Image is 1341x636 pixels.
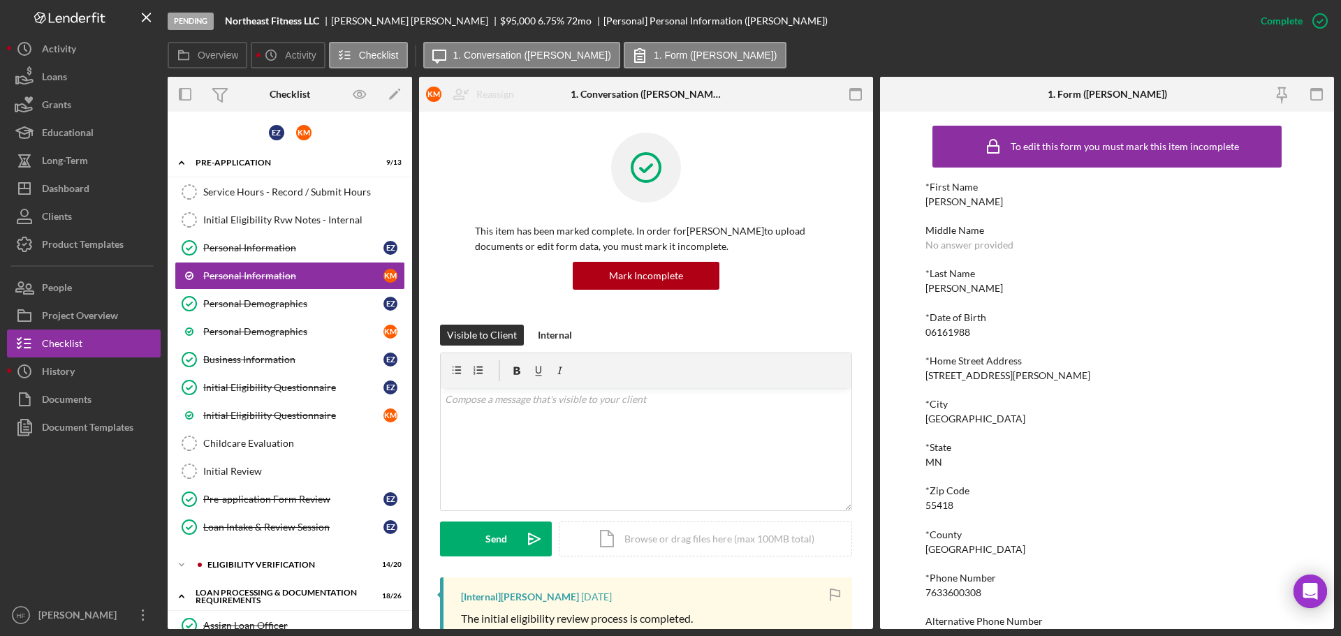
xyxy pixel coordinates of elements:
[7,202,161,230] button: Clients
[203,438,404,449] div: Childcare Evaluation
[269,125,284,140] div: E Z
[175,401,405,429] a: Initial Eligibility QuestionnaireKM
[925,399,1289,410] div: *City
[475,223,817,255] p: This item has been marked complete. In order for [PERSON_NAME] to upload documents or edit form d...
[7,147,161,175] button: Long-Term
[42,202,72,234] div: Clients
[296,125,312,140] div: K M
[175,513,405,541] a: Loan Intake & Review SessionEZ
[329,42,408,68] button: Checklist
[175,429,405,457] a: Childcare Evaluation
[175,374,405,401] a: Initial Eligibility QuestionnaireEZ
[251,42,325,68] button: Activity
[42,175,89,206] div: Dashboard
[7,175,161,202] button: Dashboard
[175,485,405,513] a: Pre-application Form ReviewEZ
[383,297,397,311] div: E Z
[203,186,404,198] div: Service Hours - Record / Submit Hours
[7,302,161,330] button: Project Overview
[925,457,942,468] div: MN
[42,147,88,178] div: Long-Term
[285,50,316,61] label: Activity
[440,325,524,346] button: Visible to Client
[423,42,620,68] button: 1. Conversation ([PERSON_NAME])
[925,413,1025,424] div: [GEOGRAPHIC_DATA]
[925,485,1289,496] div: *Zip Code
[42,385,91,417] div: Documents
[383,492,397,506] div: E Z
[42,119,94,150] div: Educational
[7,601,161,629] button: HF[PERSON_NAME]
[203,382,383,393] div: Initial Eligibility Questionnaire
[925,268,1289,279] div: *Last Name
[925,283,1003,294] div: [PERSON_NAME]
[168,13,214,30] div: Pending
[925,355,1289,367] div: *Home Street Address
[453,50,611,61] label: 1. Conversation ([PERSON_NAME])
[203,620,404,631] div: Assign Loan Officer
[42,91,71,122] div: Grants
[203,214,404,225] div: Initial Eligibility Rvw Notes - Internal
[440,522,552,556] button: Send
[42,302,118,333] div: Project Overview
[1011,141,1239,152] div: To edit this form you must mark this item incomplete
[175,318,405,346] a: Personal DemographicsKM
[7,119,161,147] button: Educational
[7,274,161,302] button: People
[203,410,383,421] div: Initial Eligibility Questionnaire
[359,50,399,61] label: Checklist
[35,601,126,633] div: [PERSON_NAME]
[925,500,953,511] div: 55418
[175,290,405,318] a: Personal DemographicsEZ
[7,230,161,258] button: Product Templates
[7,330,161,357] button: Checklist
[7,63,161,91] a: Loans
[383,269,397,283] div: K M
[461,612,693,625] span: The initial eligibility review process is completed.
[1247,7,1334,35] button: Complete
[42,63,67,94] div: Loans
[603,15,828,27] div: [Personal] Personal Information ([PERSON_NAME])
[225,15,319,27] b: Northeast Fitness LLC
[383,241,397,255] div: E Z
[175,262,405,290] a: Personal InformationKM
[42,413,133,445] div: Document Templates
[7,357,161,385] a: History
[175,346,405,374] a: Business InformationEZ
[198,50,238,61] label: Overview
[175,206,405,234] a: Initial Eligibility Rvw Notes - Internal
[175,457,405,485] a: Initial Review
[925,442,1289,453] div: *State
[42,357,75,389] div: History
[203,522,383,533] div: Loan Intake & Review Session
[925,312,1289,323] div: *Date of Birth
[925,572,1289,584] div: *Phone Number
[426,87,441,102] div: K M
[7,385,161,413] button: Documents
[17,612,26,619] text: HF
[7,91,161,119] button: Grants
[476,80,514,108] div: Reassign
[383,353,397,367] div: E Z
[925,239,1013,251] div: No answer provided
[609,262,683,290] div: Mark Incomplete
[419,80,528,108] button: KMReassign
[925,616,1289,627] div: Alternative Phone Number
[7,35,161,63] button: Activity
[654,50,777,61] label: 1. Form ([PERSON_NAME])
[196,158,367,167] div: Pre-Application
[1294,575,1327,608] div: Open Intercom Messenger
[270,89,310,100] div: Checklist
[42,274,72,305] div: People
[203,326,383,337] div: Personal Demographics
[925,182,1289,193] div: *First Name
[925,544,1025,555] div: [GEOGRAPHIC_DATA]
